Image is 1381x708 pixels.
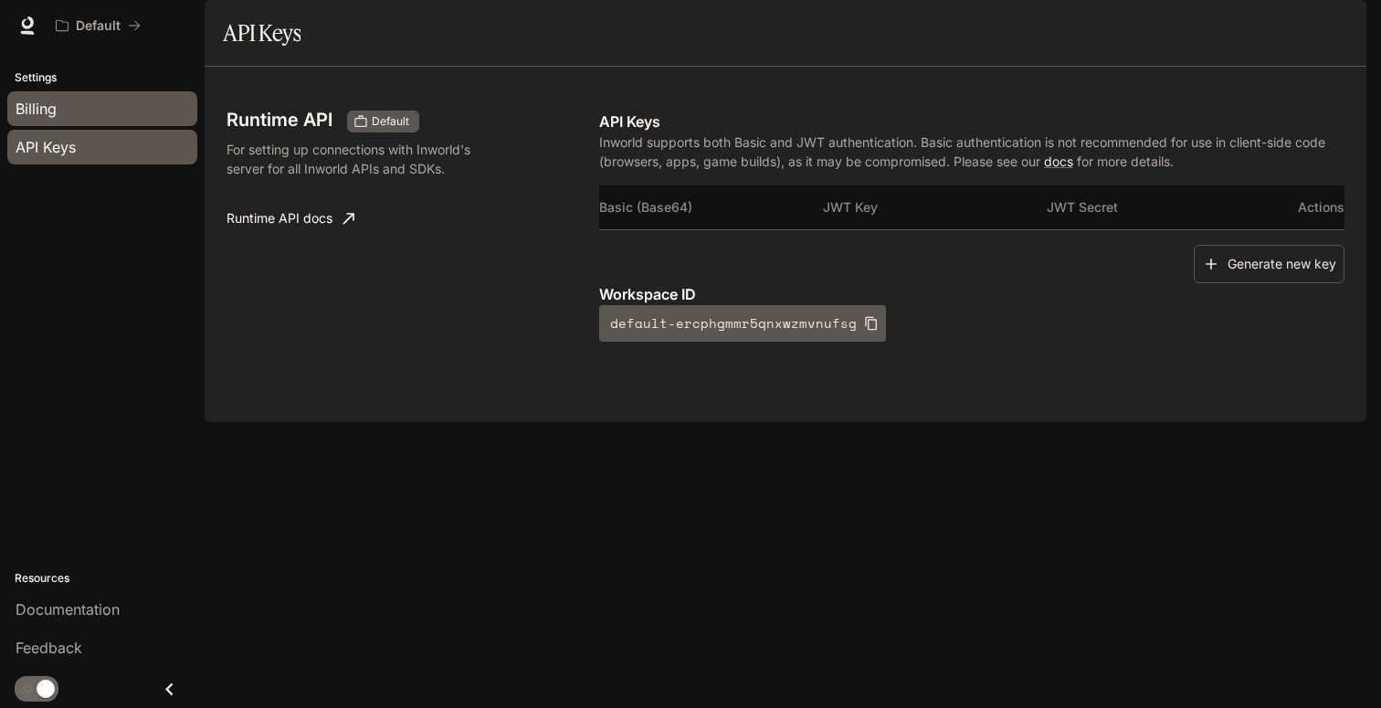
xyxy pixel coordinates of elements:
[599,111,1344,132] p: API Keys
[599,305,886,342] button: default-ercphgmmr5qnxwzmvnufsg
[347,111,419,132] div: These keys will apply to your current workspace only
[823,185,1047,229] th: JWT Key
[227,140,495,178] p: For setting up connections with Inworld's server for all Inworld APIs and SDKs.
[599,185,823,229] th: Basic (Base64)
[599,132,1344,171] p: Inworld supports both Basic and JWT authentication. Basic authentication is not recommended for u...
[1047,185,1270,229] th: JWT Secret
[227,111,332,129] h3: Runtime API
[76,18,121,34] p: Default
[1270,185,1344,229] th: Actions
[599,283,1344,305] p: Workspace ID
[47,7,149,44] button: All workspaces
[364,113,416,130] span: Default
[1044,153,1073,169] a: docs
[223,15,300,51] h1: API Keys
[1194,245,1344,284] button: Generate new key
[219,200,362,237] a: Runtime API docs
